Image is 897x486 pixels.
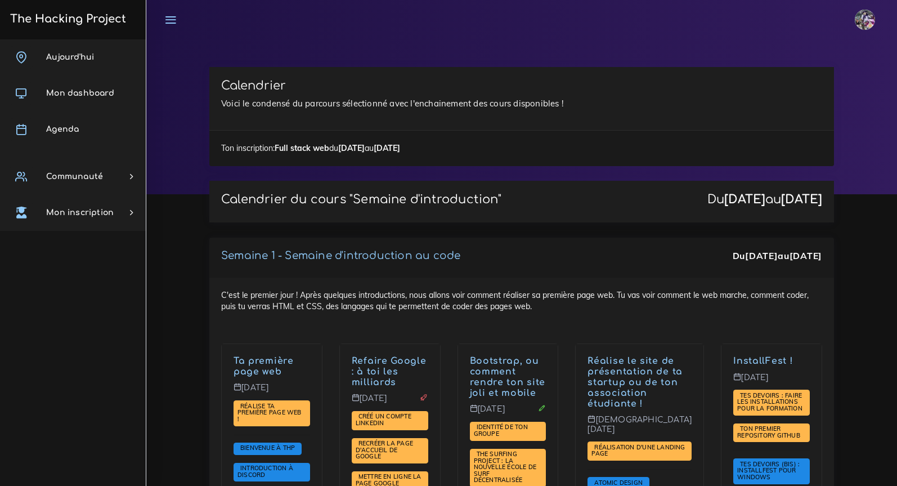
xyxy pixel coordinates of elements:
strong: [DATE] [338,143,365,153]
span: Communauté [46,172,103,181]
span: Tes devoirs : faire les installations pour la formation [737,391,805,412]
h3: Calendrier [221,79,822,93]
p: Voici le condensé du parcours sélectionné avec l'enchainement des cours disponibles ! [221,97,822,110]
strong: [DATE] [724,193,765,206]
a: Bienvenue à THP [237,444,298,452]
strong: [DATE] [745,250,778,261]
a: Identité de ton groupe [474,423,528,438]
a: Bootstrap, ou comment rendre ton site joli et mobile [470,356,546,398]
span: Mon dashboard [46,89,114,97]
strong: Full stack web [275,143,329,153]
a: Tes devoirs (bis) : Installfest pour Windows [737,461,800,481]
span: Identité de ton groupe [474,423,528,438]
img: eg54bupqcshyolnhdacp.jpg [855,10,875,30]
strong: [DATE] [374,143,400,153]
a: Ton premier repository GitHub [737,425,803,440]
strong: [DATE] [781,193,822,206]
a: Ta première page web [234,356,294,377]
a: Créé un compte LinkedIn [356,413,411,427]
span: Bienvenue à THP [237,444,298,452]
span: Aujourd'hui [46,53,94,61]
a: The Surfing Project : la nouvelle école de surf décentralisée [474,451,537,484]
p: [DEMOGRAPHIC_DATA][DATE] [587,415,692,443]
span: Réalisation d'une landing page [591,443,685,458]
p: [DATE] [234,383,310,401]
a: Tes devoirs : faire les installations pour la formation [737,392,805,413]
span: Mon inscription [46,208,114,217]
a: Réalisation d'une landing page [591,444,685,458]
p: [DATE] [352,394,428,412]
div: Ton inscription: du au [209,130,834,166]
a: Recréer la page d'accueil de Google [356,440,413,461]
a: InstallFest ! [733,356,793,366]
a: Réalise ta première page web ! [237,402,302,423]
div: Du au [707,193,822,207]
strong: [DATE] [790,250,822,261]
p: Calendrier du cours "Semaine d'introduction" [221,193,501,207]
span: Recréer la page d'accueil de Google [356,439,413,460]
a: Réalise le site de présentation de ta startup ou de ton association étudiante ! [587,356,683,408]
span: Ton premier repository GitHub [737,425,803,439]
span: Agenda [46,125,79,133]
p: [DATE] [733,373,810,391]
h3: The Hacking Project [7,13,126,25]
div: Du au [733,249,822,262]
p: [DATE] [470,404,546,422]
a: Semaine 1 - Semaine d'introduction au code [221,250,460,261]
span: Tes devoirs (bis) : Installfest pour Windows [737,460,800,481]
span: Créé un compte LinkedIn [356,412,411,427]
a: Introduction à Discord [237,465,293,479]
a: Refaire Google : à toi les milliards [352,356,427,387]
